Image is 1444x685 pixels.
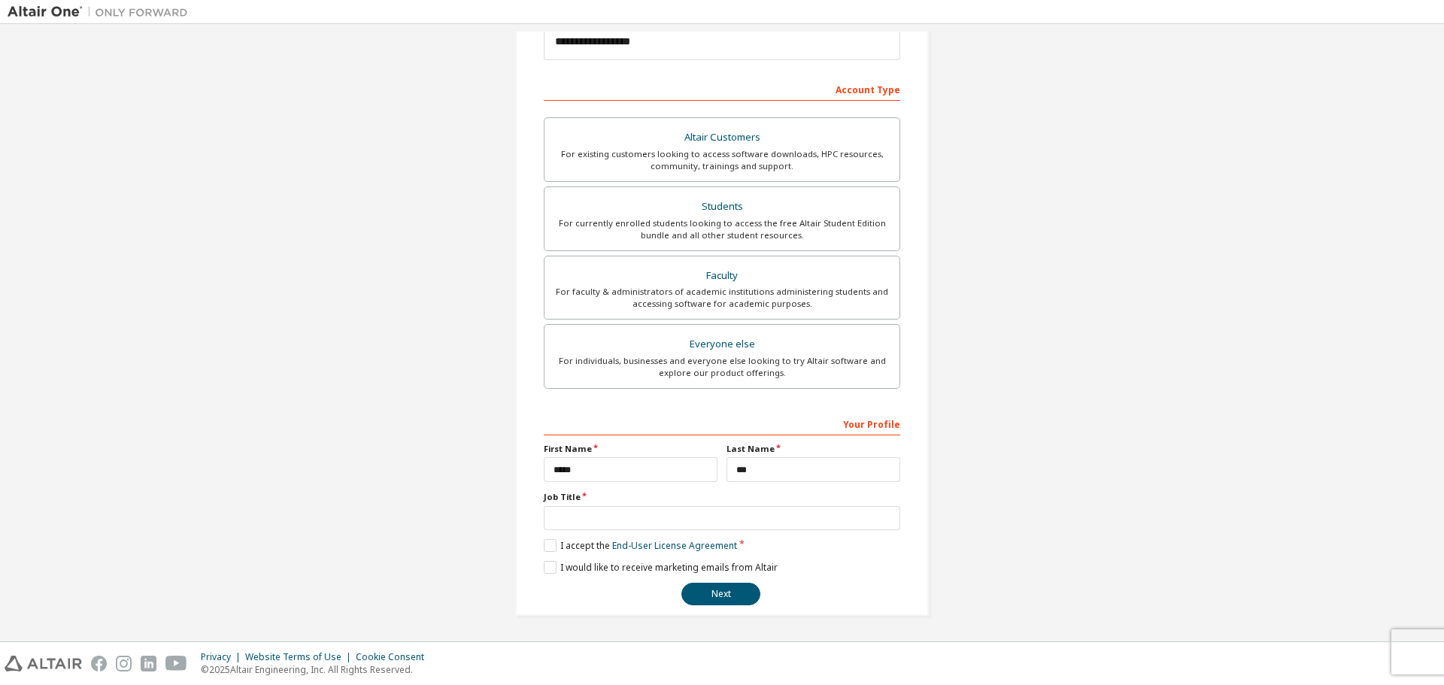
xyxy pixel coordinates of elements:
label: Job Title [544,491,900,503]
div: Website Terms of Use [245,651,356,663]
label: Last Name [727,443,900,455]
div: For existing customers looking to access software downloads, HPC resources, community, trainings ... [554,148,890,172]
div: For individuals, businesses and everyone else looking to try Altair software and explore our prod... [554,355,890,379]
div: For faculty & administrators of academic institutions administering students and accessing softwa... [554,286,890,310]
div: Altair Customers [554,127,890,148]
img: facebook.svg [91,656,107,671]
div: Students [554,196,890,217]
label: I accept the [544,539,737,552]
div: Cookie Consent [356,651,433,663]
div: Account Type [544,77,900,101]
div: Privacy [201,651,245,663]
img: Altair One [8,5,196,20]
div: Everyone else [554,334,890,355]
img: instagram.svg [116,656,132,671]
p: © 2025 Altair Engineering, Inc. All Rights Reserved. [201,663,433,676]
div: Faculty [554,265,890,286]
img: altair_logo.svg [5,656,82,671]
label: I would like to receive marketing emails from Altair [544,561,778,574]
img: linkedin.svg [141,656,156,671]
div: Your Profile [544,411,900,435]
img: youtube.svg [165,656,187,671]
a: End-User License Agreement [612,539,737,552]
div: For currently enrolled students looking to access the free Altair Student Edition bundle and all ... [554,217,890,241]
button: Next [681,583,760,605]
label: First Name [544,443,717,455]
